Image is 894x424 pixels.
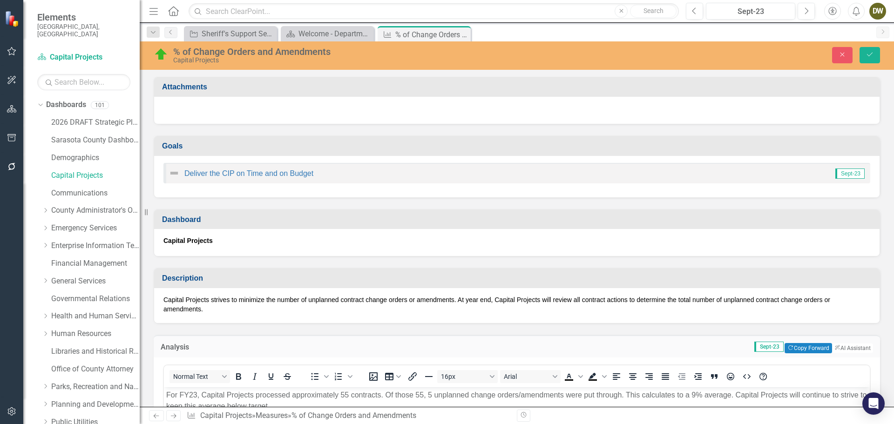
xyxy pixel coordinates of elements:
[279,370,295,383] button: Strikethrough
[739,370,755,383] button: HTML Editor
[37,74,130,90] input: Search Below...
[173,47,561,57] div: % of Change Orders and Amendments
[169,370,230,383] button: Block Normal Text
[706,3,795,20] button: Sept-23
[169,168,180,179] img: Not Defined
[441,373,487,380] span: 16px
[832,343,873,353] button: AI Assistant
[641,370,657,383] button: Align right
[869,3,886,20] button: DW
[51,329,140,339] a: Human Resources
[561,370,584,383] div: Text color Black
[173,57,561,64] div: Capital Projects
[162,274,875,283] h3: Description
[46,100,86,110] a: Dashboards
[189,3,679,20] input: Search ClearPoint...
[154,47,169,62] img: On Target
[51,153,140,163] a: Demographics
[690,370,706,383] button: Increase indent
[291,411,416,420] div: % of Change Orders and Amendments
[609,370,624,383] button: Align left
[51,364,140,375] a: Office of County Attorney
[785,343,832,353] button: Copy Forward
[331,370,354,383] div: Numbered list
[51,170,140,181] a: Capital Projects
[51,346,140,357] a: Libraries and Historical Resources
[161,343,298,351] h3: Analysis
[706,370,722,383] button: Blockquote
[504,373,549,380] span: Arial
[283,28,372,40] a: Welcome - Department Snapshot
[709,6,792,17] div: Sept-23
[754,342,784,352] span: Sept-23
[163,237,213,244] strong: Capital Projects
[51,294,140,304] a: Governmental Relations
[2,2,704,25] p: For FY23, Capital Projects processed approximately 55 contracts. Of those 55, 5 unplanned change ...
[51,188,140,199] a: Communications
[51,382,140,392] a: Parks, Recreation and Natural Resources
[307,370,330,383] div: Bullet list
[657,370,673,383] button: Justify
[51,241,140,251] a: Enterprise Information Technology
[421,370,437,383] button: Horizontal line
[162,142,875,150] h3: Goals
[500,370,561,383] button: Font Arial
[755,370,771,383] button: Help
[162,83,875,91] h3: Attachments
[37,12,130,23] span: Elements
[263,370,279,383] button: Underline
[625,370,641,383] button: Align center
[395,29,468,40] div: % of Change Orders and Amendments
[51,205,140,216] a: County Administrator's Office
[200,411,252,420] a: Capital Projects
[37,52,130,63] a: Capital Projects
[162,215,875,224] h3: Dashboard
[298,28,372,40] div: Welcome - Department Snapshot
[91,101,109,109] div: 101
[186,28,275,40] a: Sheriff's Support Services Facility: Construction
[585,370,608,383] div: Background color Black
[187,411,510,421] div: » »
[37,23,130,38] small: [GEOGRAPHIC_DATA], [GEOGRAPHIC_DATA]
[405,370,420,383] button: Insert/edit link
[202,28,275,40] div: Sheriff's Support Services Facility: Construction
[256,411,288,420] a: Measures
[5,10,21,27] img: ClearPoint Strategy
[674,370,690,383] button: Decrease indent
[163,295,870,314] p: Capital Projects strives to minimize the number of unplanned contract change orders or amendments...
[366,370,381,383] button: Insert image
[835,168,865,179] span: Sept-23
[437,370,498,383] button: Font size 16px
[173,373,219,380] span: Normal Text
[51,258,140,269] a: Financial Management
[51,311,140,322] a: Health and Human Services
[382,370,404,383] button: Table
[51,223,140,234] a: Emergency Services
[643,7,664,14] span: Search
[51,117,140,128] a: 2026 DRAFT Strategic Plan
[862,392,885,415] div: Open Intercom Messenger
[247,370,263,383] button: Italic
[51,135,140,146] a: Sarasota County Dashboard
[51,399,140,410] a: Planning and Development Services
[184,169,313,177] a: Deliver the CIP on Time and on Budget
[630,5,677,18] button: Search
[723,370,738,383] button: Emojis
[230,370,246,383] button: Bold
[51,276,140,287] a: General Services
